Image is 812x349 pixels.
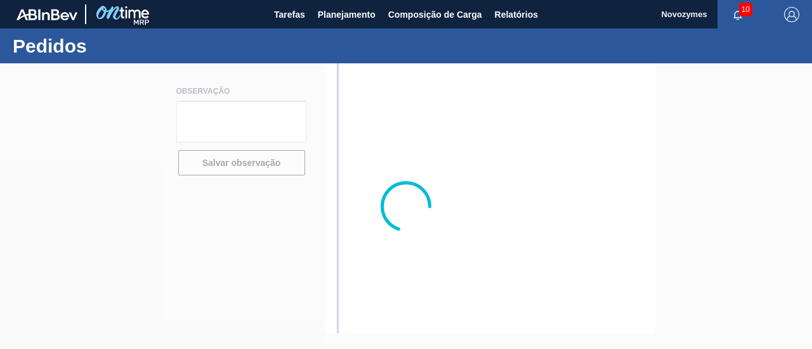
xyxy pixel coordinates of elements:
[495,7,538,22] span: Relatórios
[784,7,799,22] img: Logout
[13,39,238,53] h1: Pedidos
[318,7,376,22] span: Planejamento
[274,7,305,22] span: Tarefas
[739,3,752,16] span: 10
[388,7,482,22] span: Composição de Carga
[16,9,77,20] img: TNhmsLtSVTkK8tSr43FrP2fwEKptu5GPRR3wAAAABJRU5ErkJggg==
[717,6,758,23] button: Notificações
